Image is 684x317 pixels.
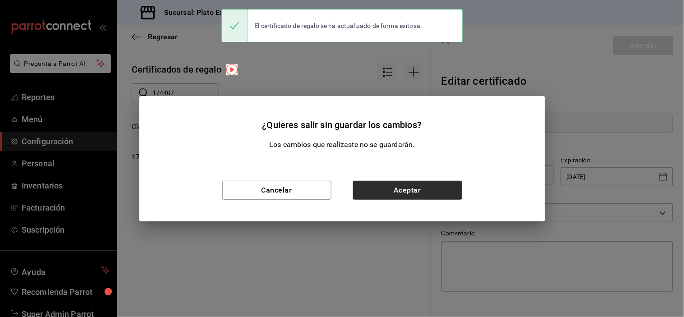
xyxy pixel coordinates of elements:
[139,96,545,139] h2: ¿Quieres salir sin guardar los cambios?
[222,181,331,200] button: Cancelar
[248,16,430,36] div: El certificado de regalo se ha actualizado de forma exitosa.
[226,64,238,75] img: Tooltip marker
[353,181,462,200] button: Aceptar
[269,139,414,150] p: Los cambios que realizaste no se guardarán.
